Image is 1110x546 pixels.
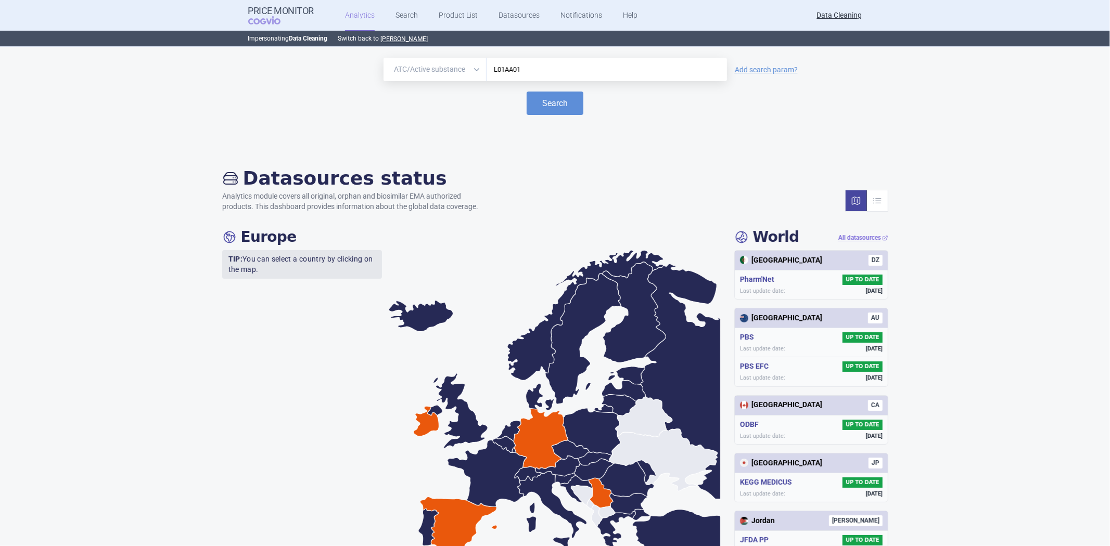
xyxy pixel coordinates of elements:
[838,233,888,242] a: All datasources
[868,400,883,411] span: CA
[740,458,822,469] div: [GEOGRAPHIC_DATA]
[735,66,798,73] a: Add search param?
[866,287,883,295] span: [DATE]
[843,361,882,372] span: UP TO DATE
[740,361,773,372] h5: PBS EFC
[527,92,583,115] button: Search
[248,6,314,25] a: Price MonitorCOGVIO
[740,400,822,410] div: [GEOGRAPHIC_DATA]
[740,432,785,440] span: Last update date:
[868,313,883,323] span: AU
[740,345,785,353] span: Last update date:
[843,275,882,285] span: UP TO DATE
[248,6,314,16] strong: Price Monitor
[222,191,489,212] p: Analytics module covers all original, orphan and biosimilar EMA authorized products. This dashboa...
[289,35,328,42] strong: Data Cleaning
[740,535,773,545] h5: JFDA PP
[866,374,883,382] span: [DATE]
[740,256,748,264] img: Algeria
[866,345,883,353] span: [DATE]
[869,458,883,469] span: JP
[248,16,295,24] span: COGVIO
[381,35,428,43] button: [PERSON_NAME]
[740,459,748,467] img: Japan
[740,275,779,285] h5: Pharm'Net
[866,432,883,440] span: [DATE]
[222,250,382,279] p: You can select a country by clicking on the map.
[740,255,822,266] div: [GEOGRAPHIC_DATA]
[740,314,748,322] img: Australia
[740,420,763,430] h5: ODBF
[740,477,796,488] h5: KEGG MEDICUS
[740,332,758,343] h5: PBS
[740,374,785,382] span: Last update date:
[866,490,883,498] span: [DATE]
[869,255,883,266] span: DZ
[740,401,748,409] img: Canada
[843,332,882,343] span: UP TO DATE
[843,535,882,545] span: UP TO DATE
[740,313,822,323] div: [GEOGRAPHIC_DATA]
[843,477,882,488] span: UP TO DATE
[222,228,297,246] h4: Europe
[829,515,883,526] span: [PERSON_NAME]
[740,516,775,526] div: Jordan
[740,517,748,525] img: Jordan
[740,490,785,498] span: Last update date:
[248,31,862,46] p: Impersonating Switch back to
[740,287,785,295] span: Last update date:
[222,167,489,189] h2: Datasources status
[734,228,799,246] h4: World
[228,255,243,263] strong: TIP:
[843,420,882,430] span: UP TO DATE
